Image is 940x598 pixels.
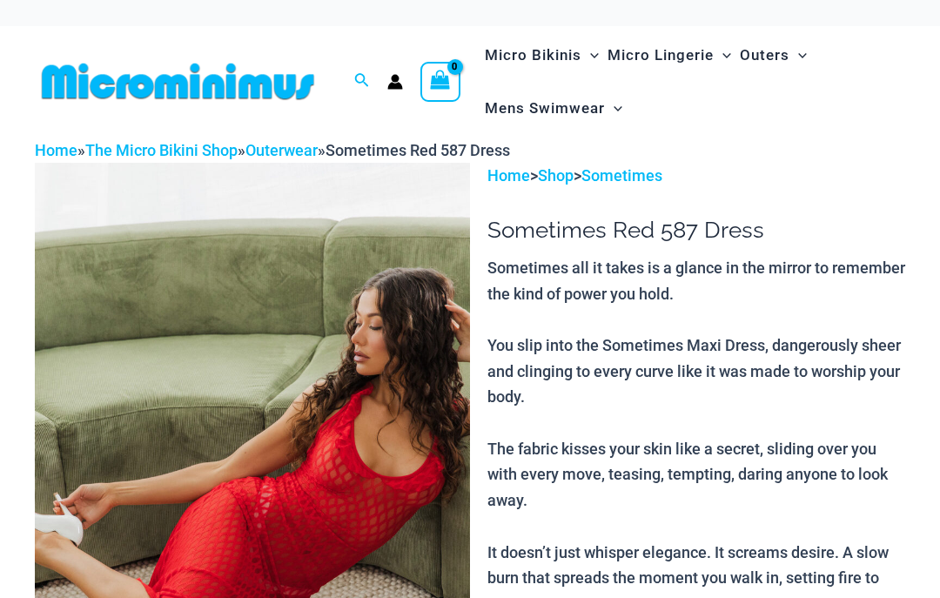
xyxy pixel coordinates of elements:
span: Mens Swimwear [485,86,605,131]
a: The Micro Bikini Shop [85,141,238,159]
span: Sometimes Red 587 Dress [326,141,510,159]
a: Micro BikinisMenu ToggleMenu Toggle [480,29,603,82]
a: Mens SwimwearMenu ToggleMenu Toggle [480,82,627,135]
span: Micro Lingerie [608,33,714,77]
span: Micro Bikinis [485,33,581,77]
a: Outerwear [245,141,318,159]
a: Home [35,141,77,159]
span: Menu Toggle [789,33,807,77]
a: View Shopping Cart, empty [420,62,460,102]
img: MM SHOP LOGO FLAT [35,62,321,101]
span: Menu Toggle [581,33,599,77]
span: Outers [740,33,789,77]
span: » » » [35,141,510,159]
p: > > [487,163,905,189]
span: Menu Toggle [605,86,622,131]
a: Micro LingerieMenu ToggleMenu Toggle [603,29,735,82]
a: Shop [538,166,574,185]
h1: Sometimes Red 587 Dress [487,217,905,244]
a: Account icon link [387,74,403,90]
a: OutersMenu ToggleMenu Toggle [735,29,811,82]
a: Home [487,166,530,185]
a: Search icon link [354,71,370,92]
nav: Site Navigation [478,26,905,138]
a: Sometimes [581,166,662,185]
span: Menu Toggle [714,33,731,77]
